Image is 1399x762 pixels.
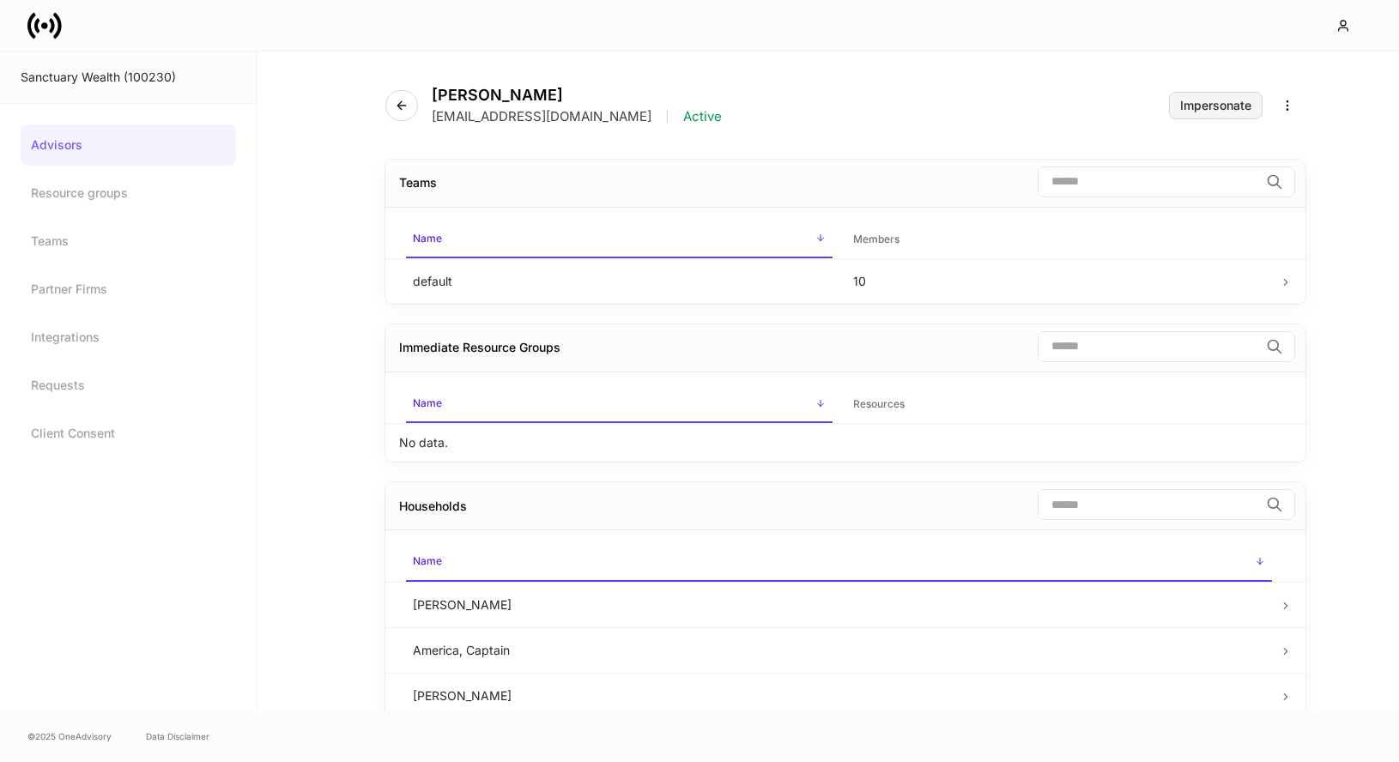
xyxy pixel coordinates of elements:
[146,729,209,743] a: Data Disclaimer
[839,258,1280,304] td: 10
[853,396,905,412] h6: Resources
[21,221,236,262] a: Teams
[399,434,448,451] p: No data.
[413,395,442,411] h6: Name
[21,124,236,166] a: Advisors
[399,673,1279,718] td: [PERSON_NAME]
[399,627,1279,673] td: America, Captain
[1180,100,1251,112] div: Impersonate
[406,386,833,423] span: Name
[432,86,722,105] h4: [PERSON_NAME]
[399,174,437,191] div: Teams
[399,498,467,515] div: Households
[406,221,833,258] span: Name
[406,544,1272,581] span: Name
[399,582,1279,627] td: [PERSON_NAME]
[665,108,669,125] p: |
[27,729,112,743] span: © 2025 OneAdvisory
[1169,92,1263,119] button: Impersonate
[413,553,442,569] h6: Name
[21,365,236,406] a: Requests
[683,108,722,125] p: Active
[21,69,236,86] div: Sanctuary Wealth (100230)
[399,339,560,356] div: Immediate Resource Groups
[21,269,236,310] a: Partner Firms
[846,222,1273,257] span: Members
[432,108,651,125] p: [EMAIL_ADDRESS][DOMAIN_NAME]
[21,317,236,358] a: Integrations
[21,413,236,454] a: Client Consent
[413,230,442,246] h6: Name
[853,231,899,247] h6: Members
[21,172,236,214] a: Resource groups
[399,258,839,304] td: default
[846,387,1273,422] span: Resources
